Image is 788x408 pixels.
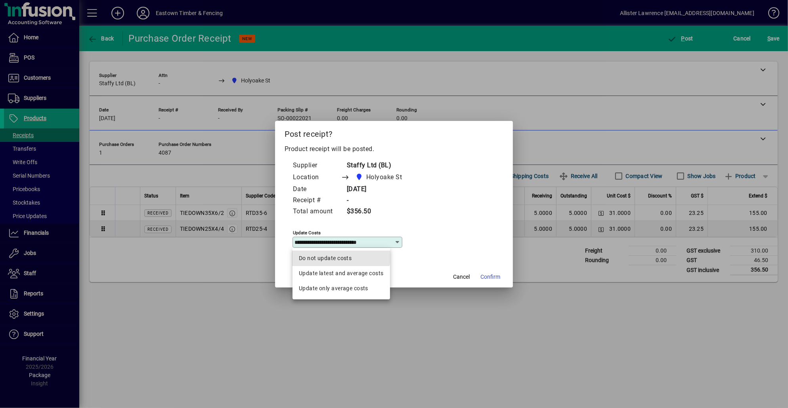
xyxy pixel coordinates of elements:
td: - [341,195,417,206]
td: Location [293,171,341,184]
div: Update latest and average costs [299,269,384,278]
span: Holyoake St [366,172,402,182]
td: [DATE] [341,184,417,195]
h2: Post receipt? [275,121,513,144]
td: Staffy Ltd (BL) [341,160,417,171]
td: Receipt # [293,195,341,206]
td: Total amount [293,206,341,217]
mat-option: Update only average costs [293,281,390,296]
div: Do not update costs [299,254,384,262]
div: Update only average costs [299,284,384,293]
span: Confirm [480,273,500,281]
p: Product receipt will be posted. [285,144,503,154]
td: Supplier [293,160,341,171]
td: $356.50 [341,206,417,217]
button: Confirm [477,270,503,284]
td: Date [293,184,341,195]
button: Cancel [449,270,474,284]
mat-label: Update costs [293,230,321,235]
span: Holyoake St [353,172,405,183]
mat-option: Do not update costs [293,251,390,266]
span: Cancel [453,273,470,281]
mat-option: Update latest and average costs [293,266,390,281]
